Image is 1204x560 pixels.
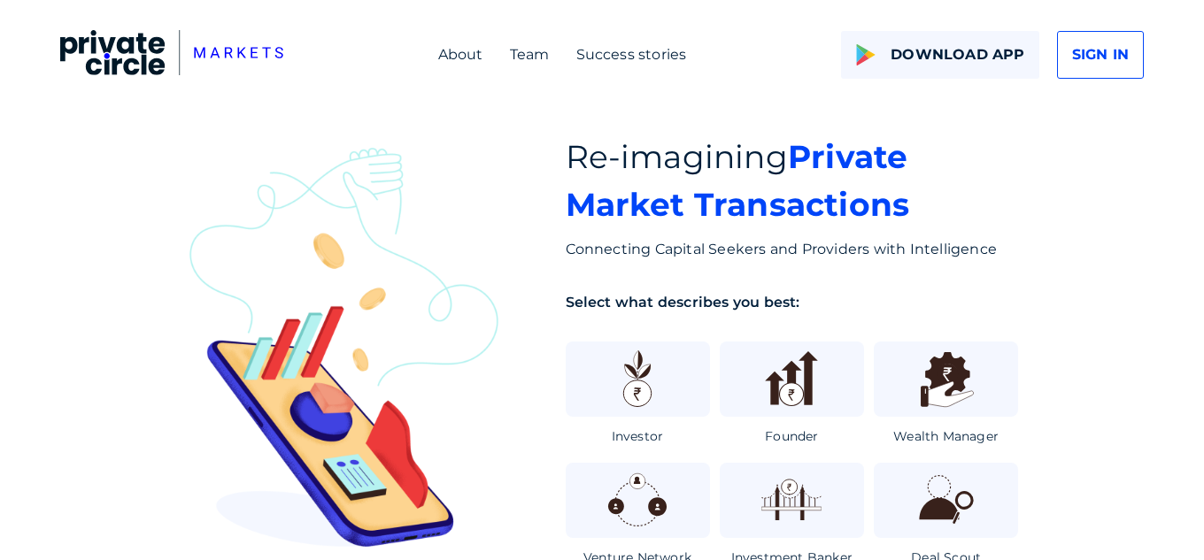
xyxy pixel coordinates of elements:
[1072,44,1129,65] span: SIGN IN
[566,292,1020,313] div: Select what describes you best:
[605,346,670,411] img: icon
[914,346,979,411] img: icon
[576,44,687,65] div: Success stories
[893,427,999,445] div: Wealth Manager
[60,30,283,80] a: logo
[612,427,664,445] div: Investor
[185,148,504,547] img: header
[566,137,910,224] strong: Private Market Transactions
[510,44,550,65] div: Team
[605,467,670,533] img: icon
[566,239,1020,260] div: Connecting Capital Seekers and Providers with Intelligence
[914,467,979,533] img: icon
[765,427,818,445] div: Founder
[759,467,824,533] img: icon
[566,133,1020,228] div: Re-imagining
[438,44,483,65] div: About
[60,30,283,75] img: logo
[891,44,1024,65] span: DOWNLOAD APP
[759,346,824,411] img: icon
[855,44,876,65] img: logo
